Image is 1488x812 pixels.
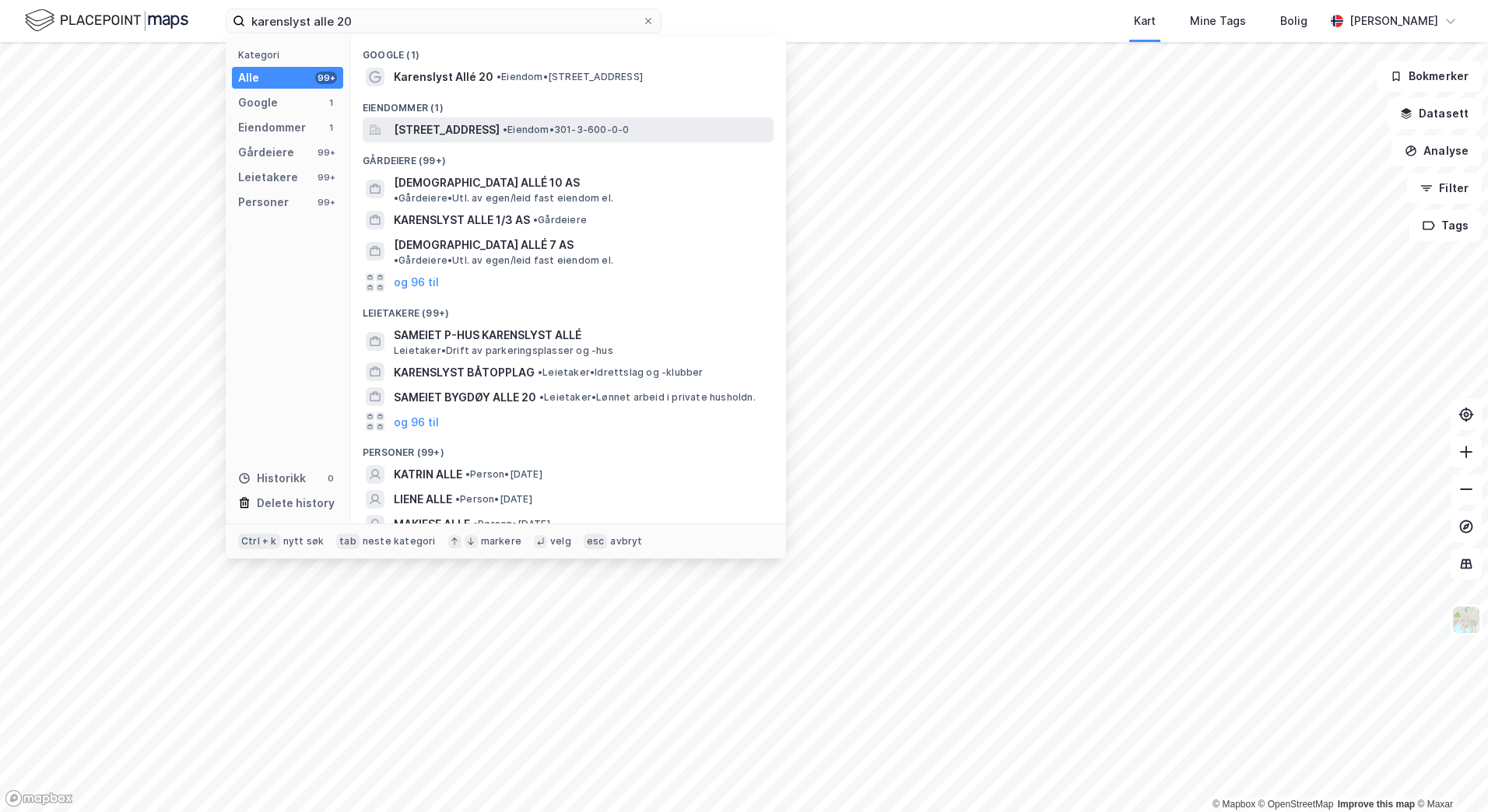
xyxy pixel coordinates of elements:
img: Z [1451,605,1481,635]
span: Leietaker • Lønnet arbeid i private husholdn. [539,391,756,404]
span: • [503,124,507,135]
span: [DEMOGRAPHIC_DATA] ALLÉ 10 AS [394,173,580,192]
button: Tags [1409,210,1482,241]
a: Mapbox homepage [5,789,73,807]
div: Kategori [238,49,343,61]
span: SAMEIET BYGDØY ALLE 20 [394,388,536,407]
div: 99+ [315,72,337,84]
div: markere [481,535,521,548]
span: • [497,71,501,82]
span: MAKIESE ALLE [394,515,470,534]
div: [PERSON_NAME] [1349,12,1438,30]
div: 1 [325,121,337,134]
a: Mapbox [1213,799,1255,810]
span: KARENSLYST ALLE 1/3 AS [394,211,530,229]
div: 99+ [315,146,337,159]
div: Alle [238,68,259,87]
span: • [455,493,460,505]
span: KATRIN ALLE [394,465,462,484]
div: Eiendommer (1) [350,89,786,117]
div: 99+ [315,171,337,184]
button: Datasett [1387,98,1482,129]
span: • [394,192,398,204]
span: • [538,366,542,378]
button: Analyse [1391,135,1482,166]
div: Google [238,93,278,112]
div: 99+ [315,196,337,208]
div: Google (1) [350,37,786,65]
div: tab [336,534,360,549]
div: Bolig [1280,12,1307,30]
span: Person • [DATE] [465,468,542,481]
div: nytt søk [283,535,325,548]
div: Kart [1134,12,1156,30]
span: • [473,518,478,530]
div: Leietakere [238,168,298,187]
button: og 96 til [394,273,439,292]
span: Eiendom • [STREET_ADDRESS] [497,71,643,83]
iframe: Chat Widget [1410,737,1488,812]
div: neste kategori [363,535,436,548]
div: Ctrl + k [238,534,280,549]
span: SAMEIET P-HUS KARENSLYST ALLÉ [394,326,767,345]
span: Gårdeiere [533,214,587,226]
span: • [465,468,470,480]
span: • [394,254,398,266]
div: 0 [325,472,337,485]
span: Person • [DATE] [455,493,532,506]
span: Leietaker • Idrettslag og -klubber [538,366,704,379]
div: Personer (99+) [350,434,786,462]
img: logo.f888ab2527a4732fd821a326f86c7f29.svg [25,7,188,34]
span: Gårdeiere • Utl. av egen/leid fast eiendom el. [394,254,613,267]
div: velg [550,535,571,548]
span: Karenslyst Allé 20 [394,68,493,86]
div: Gårdeiere [238,143,294,162]
div: Kontrollprogram for chat [1410,737,1488,812]
div: avbryt [610,535,642,548]
div: Gårdeiere (99+) [350,142,786,170]
button: Filter [1407,173,1482,204]
input: Søk på adresse, matrikkel, gårdeiere, leietakere eller personer [245,9,642,33]
a: Improve this map [1338,799,1415,810]
span: Person • [DATE] [473,518,550,530]
span: [DEMOGRAPHIC_DATA] ALLÉ 7 AS [394,236,574,254]
span: Leietaker • Drift av parkeringsplasser og -hus [394,345,613,357]
div: Personer [238,193,289,212]
span: LIENE ALLE [394,490,452,509]
button: og 96 til [394,412,439,431]
span: Gårdeiere • Utl. av egen/leid fast eiendom el. [394,192,613,205]
div: Delete history [257,494,335,513]
button: Bokmerker [1377,61,1482,92]
span: • [539,391,544,403]
div: Historikk [238,469,306,488]
span: [STREET_ADDRESS] [394,121,500,139]
div: 1 [325,96,337,109]
a: OpenStreetMap [1258,799,1334,810]
span: Eiendom • 301-3-600-0-0 [503,124,629,136]
div: Leietakere (99+) [350,295,786,323]
span: KARENSLYST BÅTOPPLAG [394,363,535,382]
div: Eiendommer [238,118,306,137]
div: Mine Tags [1190,12,1246,30]
div: esc [584,534,608,549]
span: • [533,214,538,226]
